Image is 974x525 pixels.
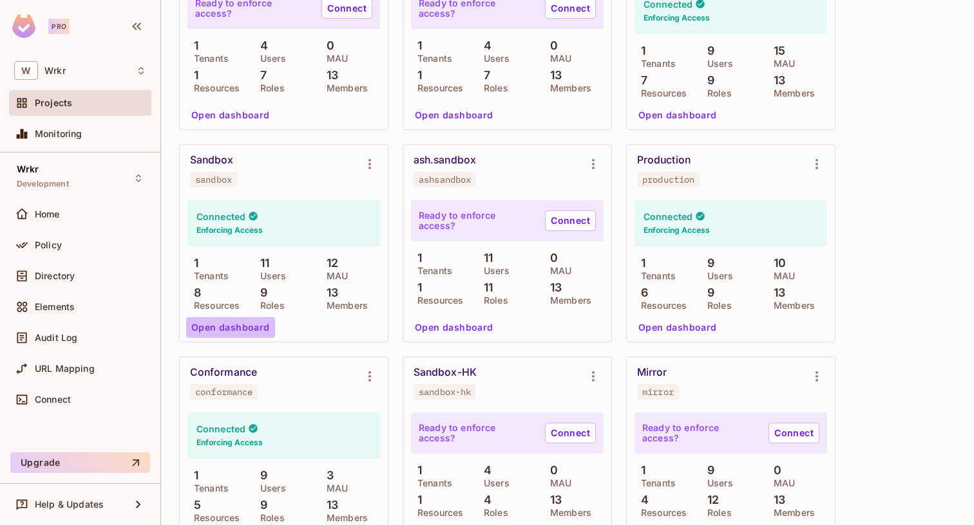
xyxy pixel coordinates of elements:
[254,286,267,299] p: 9
[254,499,267,511] p: 9
[701,271,733,281] p: Users
[187,286,201,299] p: 8
[35,129,82,139] span: Monitoring
[544,252,558,264] p: 0
[254,271,286,281] p: Users
[411,508,463,518] p: Resources
[767,464,781,477] p: 0
[635,508,687,518] p: Resources
[320,513,368,523] p: Members
[767,271,795,281] p: MAU
[701,44,714,57] p: 9
[544,464,558,477] p: 0
[187,39,198,52] p: 1
[767,257,786,270] p: 10
[580,151,606,177] button: Environment settings
[17,179,69,189] span: Development
[187,469,198,482] p: 1
[320,39,334,52] p: 0
[767,286,785,299] p: 13
[635,478,676,488] p: Tenants
[767,508,815,518] p: Members
[254,300,285,311] p: Roles
[637,366,667,379] div: Mirror
[254,69,267,82] p: 7
[477,295,508,306] p: Roles
[254,39,268,52] p: 4
[414,366,477,379] div: Sandbox-HK
[767,74,785,87] p: 13
[14,61,38,80] span: W
[544,508,591,518] p: Members
[635,88,687,98] p: Resources
[320,300,368,311] p: Members
[545,423,596,443] a: Connect
[544,478,571,488] p: MAU
[544,295,591,306] p: Members
[635,286,648,299] p: 6
[195,174,232,185] div: sandbox
[477,508,508,518] p: Roles
[635,493,649,506] p: 4
[414,154,476,167] div: ash.sandbox
[411,478,452,488] p: Tenants
[48,19,70,34] div: Pro
[635,257,645,270] p: 1
[187,513,240,523] p: Resources
[701,478,733,488] p: Users
[186,105,275,125] button: Open dashboard
[544,69,562,82] p: 13
[254,513,285,523] p: Roles
[187,257,198,270] p: 1
[544,493,562,506] p: 13
[544,53,571,64] p: MAU
[644,225,710,236] h6: Enforcing Access
[701,59,733,69] p: Users
[35,302,75,312] span: Elements
[419,210,535,231] p: Ready to enforce access?
[633,317,722,338] button: Open dashboard
[320,257,338,270] p: 12
[410,105,499,125] button: Open dashboard
[254,469,267,482] p: 9
[701,257,714,270] p: 9
[767,44,785,57] p: 15
[635,74,647,87] p: 7
[357,151,383,177] button: Environment settings
[477,252,493,264] p: 11
[545,210,596,231] a: Connect
[254,53,286,64] p: Users
[411,39,422,52] p: 1
[767,59,795,69] p: MAU
[477,281,493,294] p: 11
[477,83,508,93] p: Roles
[357,364,383,389] button: Environment settings
[635,464,645,477] p: 1
[635,300,687,311] p: Resources
[804,151,830,177] button: Environment settings
[701,493,719,506] p: 12
[187,271,229,281] p: Tenants
[410,317,499,338] button: Open dashboard
[477,39,492,52] p: 4
[254,483,286,493] p: Users
[12,14,35,38] img: SReyMgAAAABJRU5ErkJggg==
[635,59,676,69] p: Tenants
[544,281,562,294] p: 13
[419,423,535,443] p: Ready to enforce access?
[411,464,422,477] p: 1
[190,366,257,379] div: Conformance
[635,44,645,57] p: 1
[767,493,785,506] p: 13
[35,364,95,374] span: URL Mapping
[320,483,348,493] p: MAU
[642,423,758,443] p: Ready to enforce access?
[769,423,819,443] a: Connect
[767,88,815,98] p: Members
[411,53,452,64] p: Tenants
[320,286,338,299] p: 13
[544,266,571,276] p: MAU
[701,464,714,477] p: 9
[35,271,75,281] span: Directory
[320,499,338,511] p: 13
